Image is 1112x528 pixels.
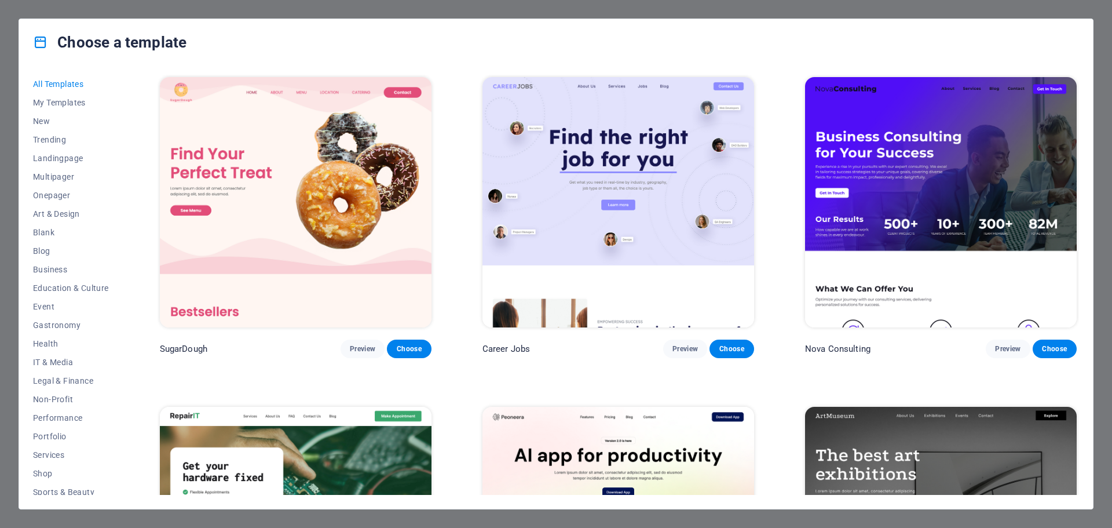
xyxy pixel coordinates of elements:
span: Business [33,265,109,274]
span: Art & Design [33,209,109,219]
span: Services [33,450,109,460]
button: Multipager [33,167,109,186]
span: IT & Media [33,358,109,367]
span: Preview [672,344,698,354]
span: Choose [1042,344,1067,354]
h4: Choose a template [33,33,186,52]
span: Landingpage [33,154,109,163]
span: Multipager [33,172,109,181]
button: Event [33,297,109,316]
button: Education & Culture [33,279,109,297]
span: Preview [350,344,375,354]
span: Sports & Beauty [33,487,109,497]
button: Art & Design [33,205,109,223]
p: Nova Consulting [805,343,870,355]
span: New [33,116,109,126]
button: Portfolio [33,427,109,446]
button: Sports & Beauty [33,483,109,501]
span: Gastronomy [33,321,109,330]
button: Non-Profit [33,390,109,409]
span: Blog [33,246,109,256]
span: Performance [33,413,109,423]
button: Blank [33,223,109,242]
span: Education & Culture [33,283,109,293]
button: Legal & Finance [33,372,109,390]
button: Health [33,334,109,353]
span: Non-Profit [33,395,109,404]
button: All Templates [33,75,109,93]
button: Choose [387,340,431,358]
button: Gastronomy [33,316,109,334]
img: SugarDough [160,77,431,327]
button: Preview [986,340,1030,358]
button: Blog [33,242,109,260]
button: Onepager [33,186,109,205]
span: Blank [33,228,109,237]
p: Career Jobs [482,343,531,355]
button: IT & Media [33,353,109,372]
span: Trending [33,135,109,144]
span: Choose [396,344,422,354]
span: Health [33,339,109,348]
span: Portfolio [33,432,109,441]
span: Onepager [33,191,109,200]
img: Nova Consulting [805,77,1077,327]
button: My Templates [33,93,109,112]
button: Performance [33,409,109,427]
button: Choose [709,340,753,358]
button: Preview [663,340,707,358]
img: Career Jobs [482,77,754,327]
span: Event [33,302,109,311]
span: Preview [995,344,1020,354]
button: New [33,112,109,130]
span: All Templates [33,79,109,89]
button: Shop [33,464,109,483]
button: Choose [1033,340,1077,358]
span: My Templates [33,98,109,107]
span: Choose [719,344,744,354]
button: Landingpage [33,149,109,167]
button: Business [33,260,109,279]
button: Services [33,446,109,464]
button: Preview [341,340,385,358]
button: Trending [33,130,109,149]
p: SugarDough [160,343,207,355]
span: Legal & Finance [33,376,109,385]
span: Shop [33,469,109,478]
